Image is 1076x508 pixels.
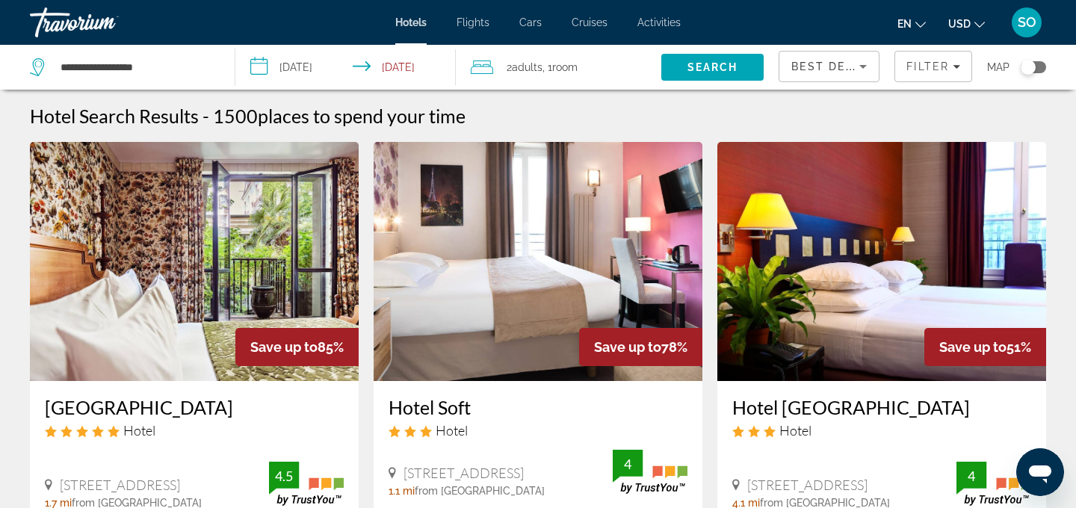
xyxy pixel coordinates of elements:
[897,18,912,30] span: en
[552,61,578,73] span: Room
[779,422,811,439] span: Hotel
[1018,15,1036,30] span: SO
[213,105,466,127] h2: 1500
[389,485,415,497] span: 1.1 mi
[948,18,971,30] span: USD
[1007,7,1046,38] button: User Menu
[717,142,1046,381] img: Hotel De La Jatte
[512,61,542,73] span: Adults
[30,105,199,127] h1: Hotel Search Results
[59,56,212,78] input: Search hotel destination
[60,477,180,493] span: [STREET_ADDRESS]
[661,54,764,81] button: Search
[939,339,1007,355] span: Save up to
[389,396,687,418] a: Hotel Soft
[791,58,867,75] mat-select: Sort by
[687,61,738,73] span: Search
[250,339,318,355] span: Save up to
[732,396,1031,418] a: Hotel [GEOGRAPHIC_DATA]
[123,422,155,439] span: Hotel
[415,485,545,497] span: from [GEOGRAPHIC_DATA]
[269,462,344,506] img: TrustYou guest rating badge
[235,328,359,366] div: 85%
[507,57,542,78] span: 2
[987,57,1009,78] span: Map
[894,51,972,82] button: Filters
[579,328,702,366] div: 78%
[45,422,344,439] div: 5 star Hotel
[389,422,687,439] div: 3 star Hotel
[572,16,607,28] a: Cruises
[897,13,926,34] button: Change language
[637,16,681,28] a: Activities
[542,57,578,78] span: , 1
[457,16,489,28] a: Flights
[924,328,1046,366] div: 51%
[519,16,542,28] a: Cars
[613,450,687,494] img: TrustYou guest rating badge
[1009,61,1046,74] button: Toggle map
[1016,448,1064,496] iframe: Кнопка запуска окна обмена сообщениями
[732,422,1031,439] div: 3 star Hotel
[235,45,456,90] button: Select check in and out date
[956,462,1031,506] img: TrustYou guest rating badge
[403,465,524,481] span: [STREET_ADDRESS]
[613,455,643,473] div: 4
[202,105,209,127] span: -
[791,61,869,72] span: Best Deals
[906,61,949,72] span: Filter
[269,467,299,485] div: 4.5
[30,142,359,381] img: Hôtel Eldorado
[747,477,868,493] span: [STREET_ADDRESS]
[948,13,985,34] button: Change currency
[258,105,466,127] span: places to spend your time
[395,16,427,28] a: Hotels
[456,45,661,90] button: Travelers: 2 adults, 0 children
[30,3,179,42] a: Travorium
[956,467,986,485] div: 4
[594,339,661,355] span: Save up to
[374,142,702,381] img: Hotel Soft
[436,422,468,439] span: Hotel
[45,396,344,418] a: [GEOGRAPHIC_DATA]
